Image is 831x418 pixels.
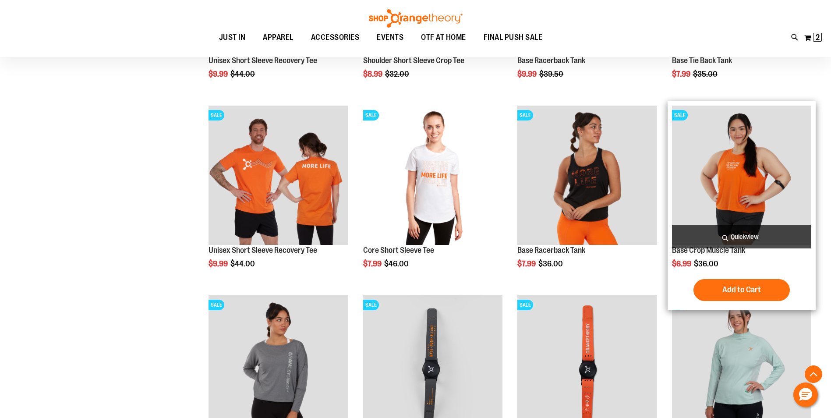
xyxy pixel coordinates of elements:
a: JUST IN [210,28,255,48]
button: Hello, have a question? Let’s chat. [793,383,818,407]
a: Product image for Core Short Sleeve TeeSALE [363,106,502,246]
img: Product image for Base Crop Muscle Tank [672,106,811,245]
span: $9.99 [209,259,229,268]
a: Core Short Sleeve Tee [363,246,434,255]
span: $44.00 [230,259,256,268]
a: ACCESSORIES [302,28,368,48]
span: $9.99 [209,70,229,78]
span: $32.00 [385,70,410,78]
span: ACCESSORIES [311,28,360,47]
span: SALE [363,110,379,120]
span: SALE [363,300,379,310]
span: Add to Cart [722,285,761,294]
a: Product image for Base Racerback TankSALE [517,106,657,246]
a: Shoulder Short Sleeve Crop Tee [363,56,464,65]
span: SALE [517,110,533,120]
span: JUST IN [219,28,246,47]
span: FINAL PUSH SALE [484,28,543,47]
span: $7.99 [517,259,537,268]
span: $7.99 [363,259,383,268]
div: product [359,101,507,290]
img: Product image for Core Short Sleeve Tee [363,106,502,245]
span: APPAREL [263,28,294,47]
div: product [513,101,661,290]
img: Product image for Base Racerback Tank [517,106,657,245]
span: 2 [816,33,820,42]
div: product [204,101,352,290]
span: $6.99 [672,259,693,268]
a: Product image for Unisex Short Sleeve Recovery TeeSALE [209,106,348,246]
img: Shop Orangetheory [368,9,464,28]
a: OTF AT HOME [412,28,475,48]
span: EVENTS [377,28,403,47]
span: SALE [209,110,224,120]
span: $46.00 [384,259,410,268]
span: $7.99 [672,70,692,78]
a: Product image for Base Crop Muscle TankSALE [672,106,811,246]
span: SALE [209,300,224,310]
span: $35.00 [693,70,719,78]
a: Unisex Short Sleeve Recovery Tee [209,56,317,65]
span: $8.99 [363,70,384,78]
img: Product image for Unisex Short Sleeve Recovery Tee [209,106,348,245]
span: $9.99 [517,70,538,78]
span: $44.00 [230,70,256,78]
a: Quickview [672,225,811,248]
span: $39.50 [539,70,565,78]
a: Base Racerback Tank [517,56,585,65]
a: Base Racerback Tank [517,246,585,255]
div: product [668,101,816,310]
button: Back To Top [805,365,822,383]
a: Base Crop Muscle Tank [672,246,745,255]
span: $36.00 [694,259,720,268]
span: SALE [672,110,688,120]
a: APPAREL [254,28,302,48]
a: FINAL PUSH SALE [475,28,552,47]
span: SALE [517,300,533,310]
a: Unisex Short Sleeve Recovery Tee [209,246,317,255]
button: Add to Cart [693,279,790,301]
a: Base Tie Back Tank [672,56,732,65]
a: EVENTS [368,28,412,48]
span: $36.00 [538,259,564,268]
span: OTF AT HOME [421,28,466,47]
